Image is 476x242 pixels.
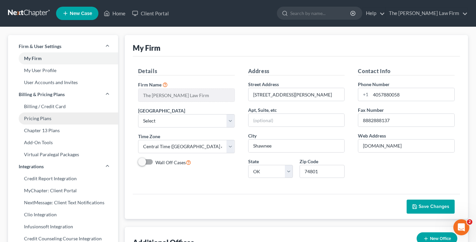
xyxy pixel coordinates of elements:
[358,132,386,139] label: Web Address
[138,133,160,140] label: Time Zone
[138,67,235,75] h5: Details
[100,7,129,19] a: Home
[8,52,118,64] a: My Firm
[248,158,259,165] label: State
[358,88,371,101] div: +1
[8,197,118,209] a: NextMessage: Client Text Notifications
[8,209,118,221] a: Clio Integration
[248,81,279,88] label: Street Address
[386,7,468,19] a: The [PERSON_NAME] Law Firm
[138,82,161,87] span: Firm Name
[300,165,345,178] input: XXXXX
[138,89,234,101] input: Enter name...
[8,161,118,173] a: Integrations
[407,200,455,214] button: Save Changes
[129,7,172,19] a: Client Portal
[8,221,118,233] a: Infusionsoft Integration
[8,173,118,185] a: Credit Report Integration
[453,219,469,235] iframe: Intercom live chat
[8,40,118,52] a: Firm & User Settings
[249,114,345,127] input: (optional)
[358,140,454,152] input: Enter web address....
[467,219,472,225] span: 2
[8,125,118,137] a: Chapter 13 Plans
[358,67,455,75] h5: Contact Info
[358,114,454,127] input: Enter fax...
[8,112,118,125] a: Pricing Plans
[358,81,390,88] label: Phone Number
[19,163,44,170] span: Integrations
[138,107,185,114] label: [GEOGRAPHIC_DATA]
[300,158,318,165] label: Zip Code
[155,160,186,165] span: Wall Off Cases
[133,43,160,53] div: My Firm
[8,88,118,100] a: Billing & Pricing Plans
[248,106,277,113] label: Apt, Suite, etc
[249,140,345,152] input: Enter city...
[8,137,118,149] a: Add-On Tools
[249,88,345,101] input: Enter address...
[8,64,118,76] a: My User Profile
[8,76,118,88] a: User Accounts and Invites
[248,132,257,139] label: City
[363,7,385,19] a: Help
[371,88,454,101] input: Enter phone...
[248,67,345,75] h5: Address
[290,7,351,19] input: Search by name...
[8,149,118,161] a: Virtual Paralegal Packages
[70,11,92,16] span: New Case
[8,185,118,197] a: MyChapter: Client Portal
[19,43,61,50] span: Firm & User Settings
[8,100,118,112] a: Billing / Credit Card
[358,106,384,113] label: Fax Number
[419,204,449,209] span: Save Changes
[19,91,65,98] span: Billing & Pricing Plans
